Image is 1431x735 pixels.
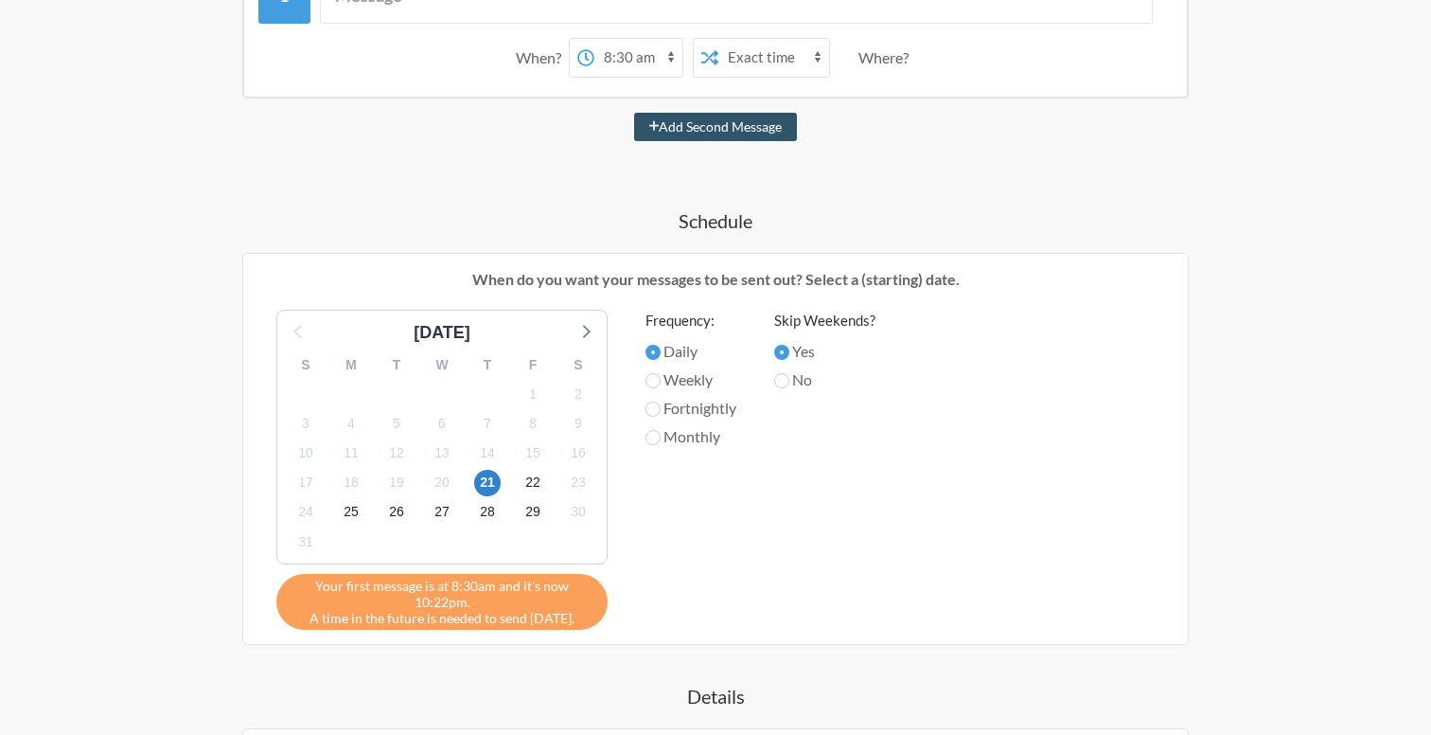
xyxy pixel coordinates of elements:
[520,440,546,467] span: Monday, September 15, 2025
[292,410,319,437] span: Wednesday, September 3, 2025
[292,470,319,496] span: Wednesday, September 17, 2025
[516,38,569,78] div: When?
[383,410,410,437] span: Friday, September 5, 2025
[429,410,455,437] span: Saturday, September 6, 2025
[645,368,736,391] label: Weekly
[774,340,875,363] label: Yes
[292,499,319,526] span: Wednesday, September 24, 2025
[565,499,592,526] span: Tuesday, September 30, 2025
[429,440,455,467] span: Saturday, September 13, 2025
[565,470,592,496] span: Tuesday, September 23, 2025
[645,373,661,388] input: Weekly
[565,410,592,437] span: Tuesday, September 9, 2025
[257,268,1174,291] p: When do you want your messages to be sent out? Select a (starting) date.
[429,470,455,496] span: Saturday, September 20, 2025
[292,529,319,555] span: Wednesday, October 1, 2025
[774,368,875,391] label: No
[645,430,661,445] input: Monthly
[774,373,789,388] input: No
[383,470,410,496] span: Friday, September 19, 2025
[291,578,593,610] span: Your first message is at 8:30am and it's now 10:22pm.
[858,38,916,78] div: Where?
[565,440,592,467] span: Tuesday, September 16, 2025
[374,350,419,380] div: T
[774,345,789,360] input: Yes
[338,410,364,437] span: Thursday, September 4, 2025
[419,350,465,380] div: W
[634,113,798,141] button: Add Second Message
[276,574,608,630] div: A time in the future is needed to send [DATE].
[520,410,546,437] span: Monday, September 8, 2025
[565,381,592,407] span: Tuesday, September 2, 2025
[167,207,1264,234] h4: Schedule
[338,440,364,467] span: Thursday, September 11, 2025
[520,381,546,407] span: Monday, September 1, 2025
[645,397,736,420] label: Fortnightly
[520,470,546,496] span: Monday, September 22, 2025
[292,440,319,467] span: Wednesday, September 10, 2025
[520,499,546,526] span: Monday, September 29, 2025
[328,350,374,380] div: M
[383,499,410,526] span: Friday, September 26, 2025
[645,345,661,360] input: Daily
[645,425,736,448] label: Monthly
[510,350,556,380] div: F
[383,440,410,467] span: Friday, September 12, 2025
[283,350,328,380] div: S
[645,402,661,417] input: Fortnightly
[338,470,364,496] span: Thursday, September 18, 2025
[645,310,736,332] label: Frequency:
[774,310,875,332] label: Skip Weekends?
[474,470,501,496] span: Sunday, September 21, 2025
[474,410,501,437] span: Sunday, September 7, 2025
[167,683,1264,709] h4: Details
[338,499,364,526] span: Thursday, September 25, 2025
[474,499,501,526] span: Sunday, September 28, 2025
[429,499,455,526] span: Saturday, September 27, 2025
[556,350,601,380] div: S
[465,350,510,380] div: T
[406,320,478,346] div: [DATE]
[474,440,501,467] span: Sunday, September 14, 2025
[645,340,736,363] label: Daily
